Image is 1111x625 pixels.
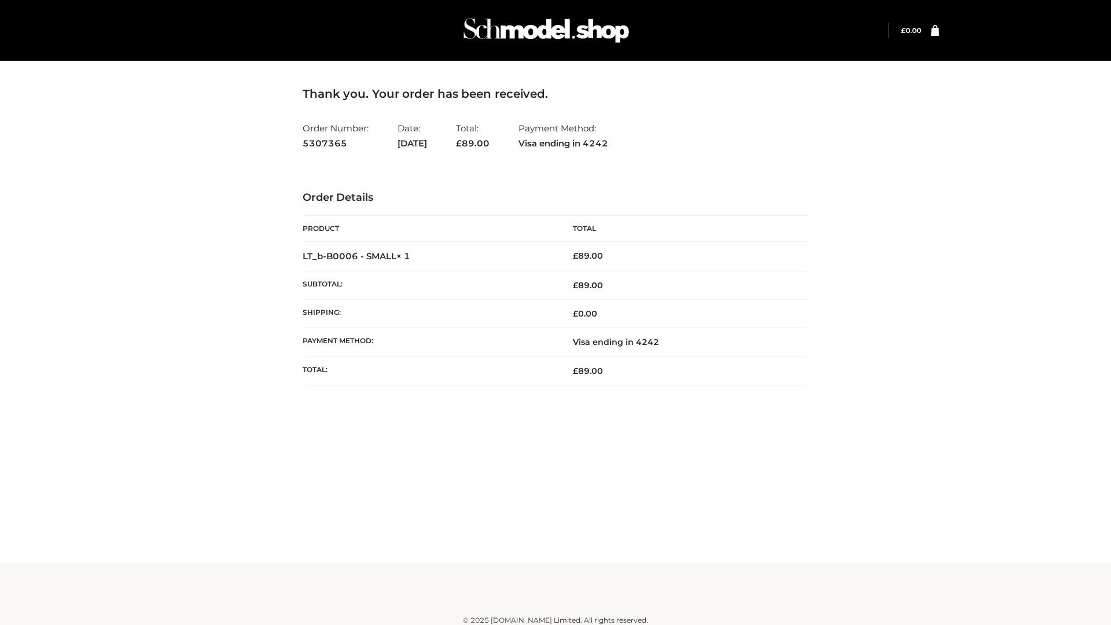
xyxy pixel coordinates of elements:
[573,280,578,291] span: £
[303,136,369,151] strong: 5307365
[303,118,369,153] li: Order Number:
[573,308,578,319] span: £
[573,251,603,261] bdi: 89.00
[518,136,608,151] strong: Visa ending in 4242
[303,87,808,101] h3: Thank you. Your order has been received.
[573,280,603,291] span: 89.00
[303,192,808,204] h3: Order Details
[555,216,808,242] th: Total
[303,271,555,299] th: Subtotal:
[901,26,906,35] span: £
[573,366,603,376] span: 89.00
[901,26,921,35] a: £0.00
[456,138,462,149] span: £
[573,366,578,376] span: £
[573,308,597,319] bdi: 0.00
[303,216,555,242] th: Product
[303,251,410,262] strong: LT_b-B0006 - SMALL
[398,118,427,153] li: Date:
[456,138,490,149] span: 89.00
[518,118,608,153] li: Payment Method:
[456,118,490,153] li: Total:
[398,136,427,151] strong: [DATE]
[303,356,555,385] th: Total:
[459,8,633,53] img: Schmodel Admin 964
[901,26,921,35] bdi: 0.00
[303,300,555,328] th: Shipping:
[303,328,555,356] th: Payment method:
[396,251,410,262] strong: × 1
[555,328,808,356] td: Visa ending in 4242
[573,251,578,261] span: £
